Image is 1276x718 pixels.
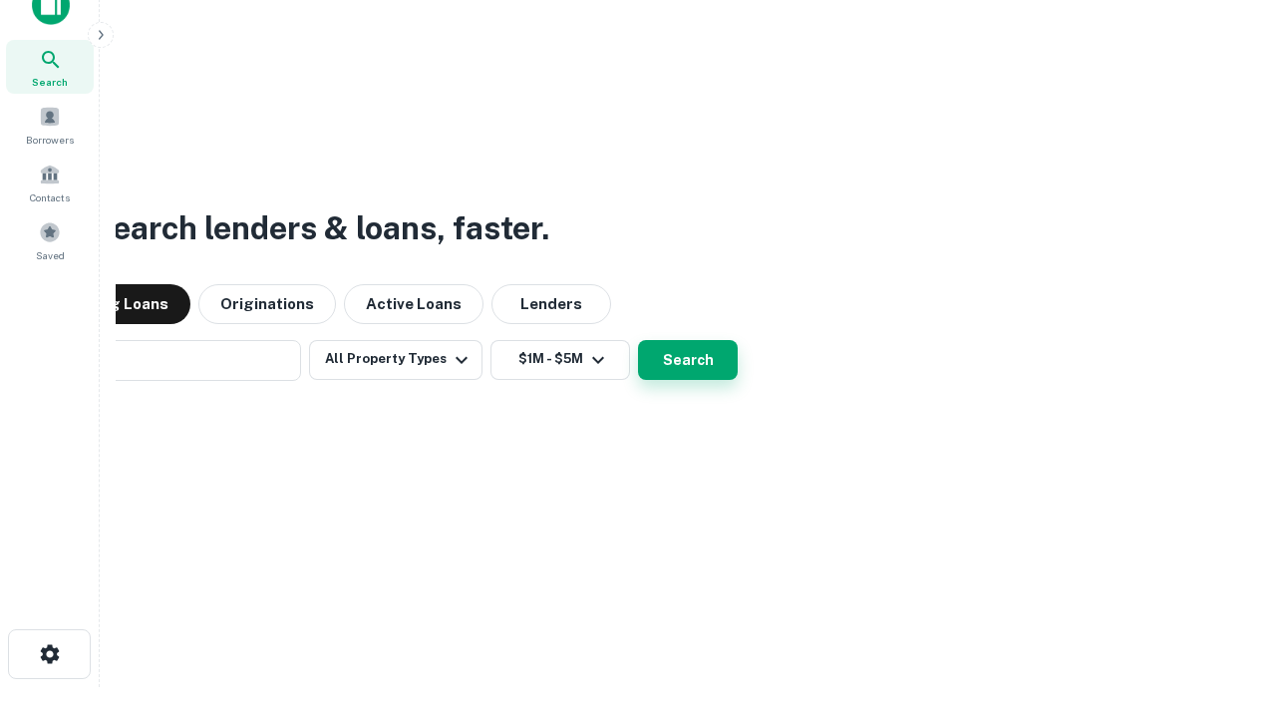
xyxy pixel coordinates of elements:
[6,40,94,94] a: Search
[26,132,74,148] span: Borrowers
[30,189,70,205] span: Contacts
[198,284,336,324] button: Originations
[6,98,94,152] a: Borrowers
[344,284,483,324] button: Active Loans
[638,340,738,380] button: Search
[91,204,549,252] h3: Search lenders & loans, faster.
[490,340,630,380] button: $1M - $5M
[491,284,611,324] button: Lenders
[309,340,482,380] button: All Property Types
[36,247,65,263] span: Saved
[32,74,68,90] span: Search
[6,156,94,209] a: Contacts
[6,213,94,267] a: Saved
[1176,558,1276,654] iframe: Chat Widget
